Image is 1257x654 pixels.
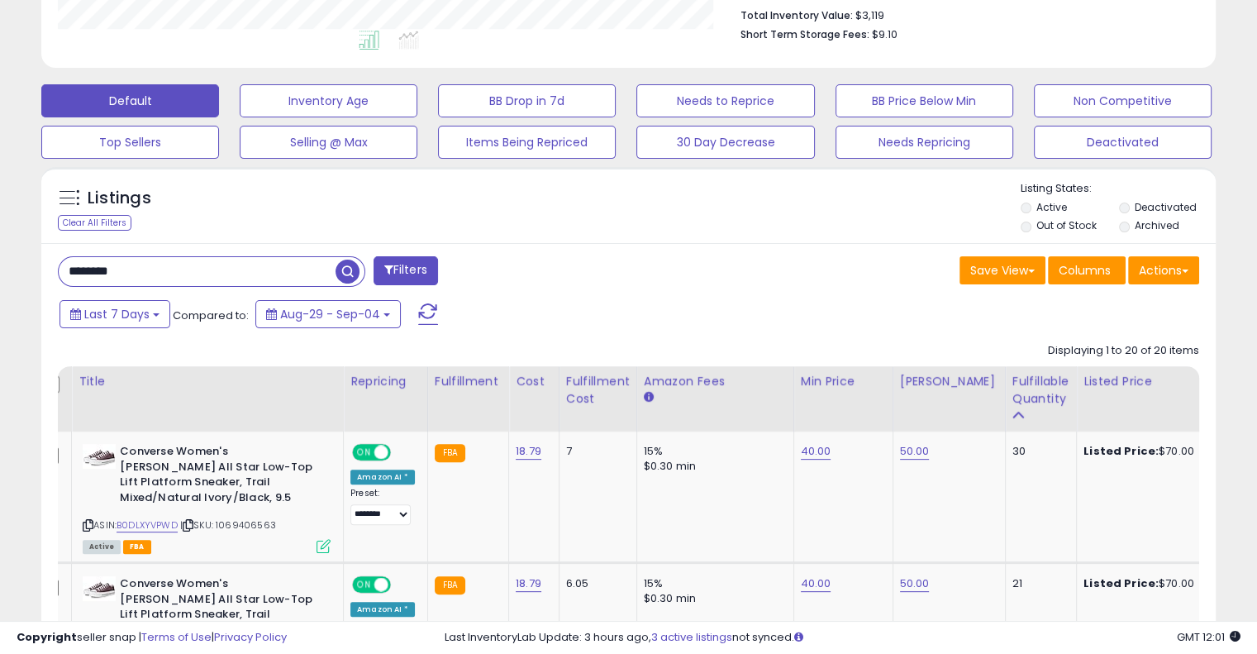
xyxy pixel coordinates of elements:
[644,459,781,474] div: $0.30 min
[445,630,1240,646] div: Last InventoryLab Update: 3 hours ago, not synced.
[438,84,616,117] button: BB Drop in 7d
[41,84,219,117] button: Default
[801,575,831,592] a: 40.00
[872,26,898,42] span: $9.10
[240,84,417,117] button: Inventory Age
[58,215,131,231] div: Clear All Filters
[1083,373,1226,390] div: Listed Price
[1012,576,1064,591] div: 21
[836,84,1013,117] button: BB Price Below Min
[516,575,541,592] a: 18.79
[566,444,624,459] div: 7
[84,306,150,322] span: Last 7 Days
[516,443,541,460] a: 18.79
[1034,126,1212,159] button: Deactivated
[435,576,465,594] small: FBA
[120,576,321,642] b: Converse Women's [PERSON_NAME] All Star Low-Top Lift Platform Sneaker, Trail Mixed/Natural Ivory/...
[644,373,787,390] div: Amazon Fees
[41,126,219,159] button: Top Sellers
[1059,262,1111,279] span: Columns
[566,576,624,591] div: 6.05
[123,540,151,554] span: FBA
[636,126,814,159] button: 30 Day Decrease
[88,187,151,210] h5: Listings
[1134,200,1196,214] label: Deactivated
[280,306,380,322] span: Aug-29 - Sep-04
[644,576,781,591] div: 15%
[644,591,781,606] div: $0.30 min
[173,308,249,323] span: Compared to:
[900,373,998,390] div: [PERSON_NAME]
[388,446,415,460] span: OFF
[141,629,212,645] a: Terms of Use
[801,373,886,390] div: Min Price
[1083,444,1221,459] div: $70.00
[900,443,930,460] a: 50.00
[1177,629,1240,645] span: 2025-09-12 12:01 GMT
[959,256,1045,284] button: Save View
[566,373,630,408] div: Fulfillment Cost
[83,576,116,601] img: 31GADp3XauL._SL40_.jpg
[636,84,814,117] button: Needs to Reprice
[516,373,552,390] div: Cost
[1134,218,1178,232] label: Archived
[1083,576,1221,591] div: $70.00
[79,373,336,390] div: Title
[240,126,417,159] button: Selling @ Max
[1048,256,1126,284] button: Columns
[1034,84,1212,117] button: Non Competitive
[435,444,465,462] small: FBA
[117,518,178,532] a: B0DLXYVPWD
[180,518,276,532] span: | SKU: 1069406563
[644,444,781,459] div: 15%
[740,27,869,41] b: Short Term Storage Fees:
[350,373,421,390] div: Repricing
[214,629,287,645] a: Privacy Policy
[255,300,401,328] button: Aug-29 - Sep-04
[1083,443,1159,459] b: Listed Price:
[438,126,616,159] button: Items Being Repriced
[83,444,116,469] img: 31GADp3XauL._SL40_.jpg
[354,578,374,592] span: ON
[17,629,77,645] strong: Copyright
[354,446,374,460] span: ON
[17,630,287,646] div: seller snap | |
[1083,575,1159,591] b: Listed Price:
[1012,373,1069,408] div: Fulfillable Quantity
[350,602,415,617] div: Amazon AI *
[651,629,732,645] a: 3 active listings
[1021,181,1216,197] p: Listing States:
[120,444,321,509] b: Converse Women's [PERSON_NAME] All Star Low-Top Lift Platform Sneaker, Trail Mixed/Natural Ivory/...
[435,373,502,390] div: Fulfillment
[801,443,831,460] a: 40.00
[1036,218,1097,232] label: Out of Stock
[1036,200,1067,214] label: Active
[83,540,121,554] span: All listings currently available for purchase on Amazon
[740,8,853,22] b: Total Inventory Value:
[60,300,170,328] button: Last 7 Days
[1012,444,1064,459] div: 30
[836,126,1013,159] button: Needs Repricing
[83,444,331,551] div: ASIN:
[350,470,415,485] div: Amazon AI *
[350,488,415,525] div: Preset:
[1128,256,1199,284] button: Actions
[374,256,438,285] button: Filters
[388,578,415,592] span: OFF
[1048,343,1199,359] div: Displaying 1 to 20 of 20 items
[900,575,930,592] a: 50.00
[644,390,654,405] small: Amazon Fees.
[740,4,1187,24] li: $3,119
